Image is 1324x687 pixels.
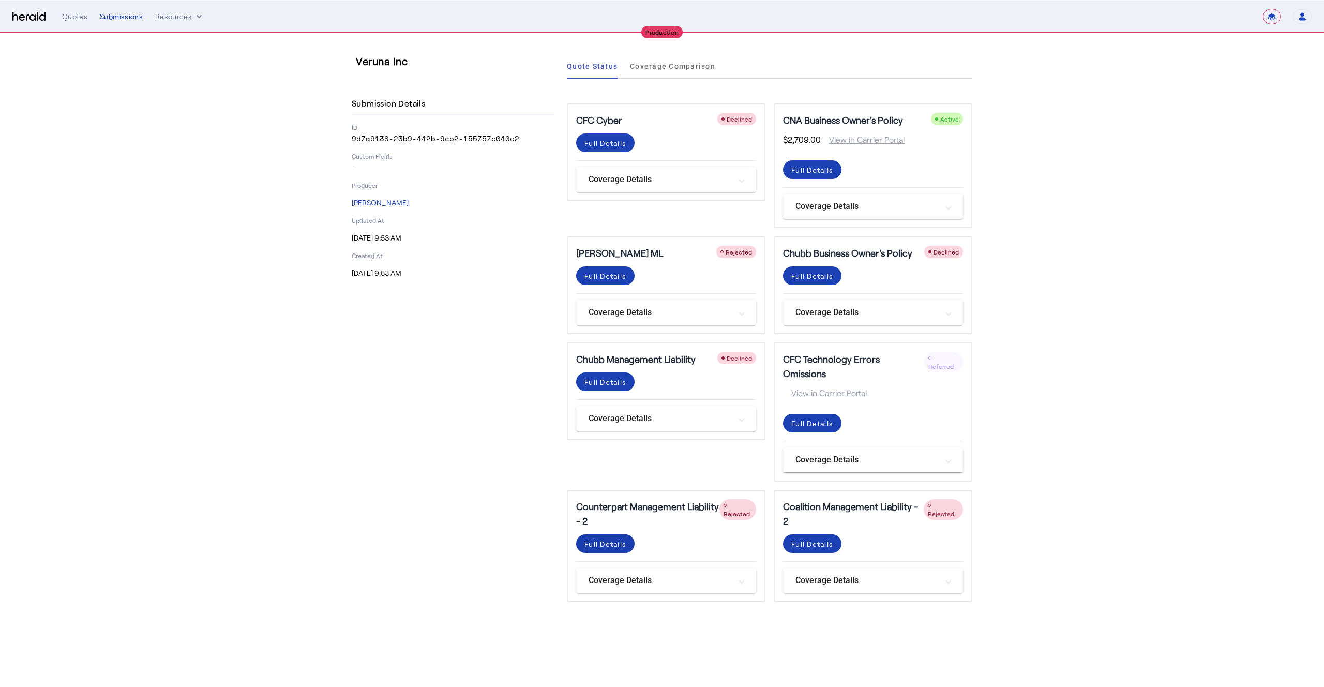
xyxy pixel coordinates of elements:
[584,539,626,549] div: Full Details
[795,306,938,319] mat-panel-title: Coverage Details
[100,11,143,22] div: Submissions
[641,26,683,38] div: Production
[352,198,554,208] p: [PERSON_NAME]
[724,510,750,517] span: Rejected
[928,363,954,370] span: Referred
[576,246,663,260] h5: [PERSON_NAME] ML
[934,248,959,256] span: Declined
[795,454,938,466] mat-panel-title: Coverage Details
[567,54,618,79] a: Quote Status
[155,11,204,22] button: Resources dropdown menu
[630,63,715,70] span: Coverage Comparison
[576,266,635,285] button: Full Details
[567,63,618,70] span: Quote Status
[352,268,554,278] p: [DATE] 9:53 AM
[795,200,938,213] mat-panel-title: Coverage Details
[352,152,554,160] p: Custom Fields
[352,97,429,110] h4: Submission Details
[576,167,756,192] mat-expansion-panel-header: Coverage Details
[783,447,963,472] mat-expansion-panel-header: Coverage Details
[576,352,696,366] h5: Chubb Management Liability
[795,574,938,587] mat-panel-title: Coverage Details
[352,233,554,243] p: [DATE] 9:53 AM
[589,173,731,186] mat-panel-title: Coverage Details
[352,123,554,131] p: ID
[783,568,963,593] mat-expansion-panel-header: Coverage Details
[356,54,559,68] h3: Veruna Inc
[791,418,833,429] div: Full Details
[821,133,905,146] span: View in Carrier Portal
[576,568,756,593] mat-expansion-panel-header: Coverage Details
[352,216,554,225] p: Updated At
[589,574,731,587] mat-panel-title: Coverage Details
[584,138,626,148] div: Full Details
[791,271,833,281] div: Full Details
[783,387,867,399] span: View in Carrier Portal
[352,251,554,260] p: Created At
[783,133,821,146] span: $2,709.00
[783,160,841,179] button: Full Details
[783,300,963,325] mat-expansion-panel-header: Coverage Details
[791,165,833,175] div: Full Details
[940,115,959,123] span: Active
[783,534,841,553] button: Full Details
[589,306,731,319] mat-panel-title: Coverage Details
[62,11,87,22] div: Quotes
[352,133,554,144] p: 9d7a9138-23b9-442b-9cb2-155757c040c2
[352,162,554,173] p: -
[576,300,756,325] mat-expansion-panel-header: Coverage Details
[576,133,635,152] button: Full Details
[584,377,626,387] div: Full Details
[726,248,752,256] span: Rejected
[783,246,912,260] h5: Chubb Business Owner's Policy
[783,113,903,127] h5: CNA Business Owner's Policy
[783,499,924,528] h5: Coalition Management Liability - 2
[791,539,833,549] div: Full Details
[589,412,731,425] mat-panel-title: Coverage Details
[783,414,841,432] button: Full Details
[727,354,752,362] span: Declined
[352,181,554,189] p: Producer
[12,12,46,22] img: Herald Logo
[576,372,635,391] button: Full Details
[576,534,635,553] button: Full Details
[576,113,622,127] h5: CFC Cyber
[783,266,841,285] button: Full Details
[576,406,756,431] mat-expansion-panel-header: Coverage Details
[783,194,963,219] mat-expansion-panel-header: Coverage Details
[727,115,752,123] span: Declined
[576,499,719,528] h5: Counterpart Management Liability - 2
[928,510,954,517] span: Rejected
[783,352,924,381] h5: CFC Technology Errors Omissions
[630,54,715,79] a: Coverage Comparison
[584,271,626,281] div: Full Details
